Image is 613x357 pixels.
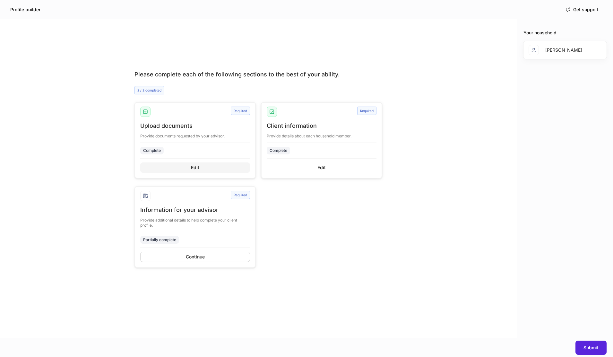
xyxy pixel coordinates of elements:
[317,164,326,171] div: Edit
[140,214,250,228] div: Provide additional details to help complete your client profile.
[140,252,250,262] button: Continue
[270,147,287,153] div: Complete
[231,191,250,199] div: Required
[186,254,205,260] div: Continue
[140,130,250,139] div: Provide documents requested by your advisor.
[140,206,250,214] div: Information for your advisor
[575,341,607,355] button: Submit
[191,164,199,171] div: Edit
[561,4,603,15] button: Get support
[267,122,376,130] div: Client information
[10,6,40,13] h5: Profile builder
[143,147,161,153] div: Complete
[523,30,607,36] div: Your household
[583,344,599,351] div: Submit
[267,130,376,139] div: Provide details about each household member.
[357,107,376,115] div: Required
[140,122,250,130] div: Upload documents
[134,71,382,78] div: Please complete each of the following sections to the best of your ability.
[573,6,599,13] div: Get support
[143,237,176,243] div: Partially complete
[134,86,164,94] div: 2 / 2 completed
[140,162,250,173] button: Edit
[267,162,376,173] button: Edit
[231,107,250,115] div: Required
[545,47,582,53] div: [PERSON_NAME]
